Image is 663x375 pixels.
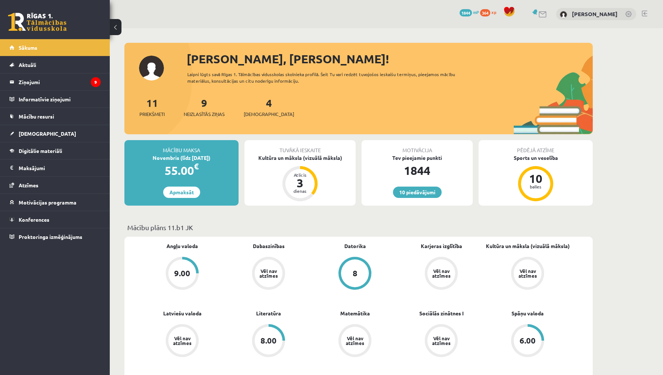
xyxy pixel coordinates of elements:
[19,74,101,90] legend: Ziņojumi
[362,162,473,179] div: 1844
[572,10,618,18] a: [PERSON_NAME]
[431,269,452,278] div: Vēl nav atzīmes
[479,154,593,162] div: Sports un veselība
[19,199,76,206] span: Motivācijas programma
[473,9,479,15] span: mP
[289,173,311,177] div: Atlicis
[244,154,356,162] div: Kultūra un māksla (vizuālā māksla)
[10,177,101,194] a: Atzīmes
[10,91,101,108] a: Informatīvie ziņojumi
[194,161,199,172] span: €
[163,187,200,198] a: Apmaksāt
[486,242,570,250] a: Kultūra un māksla (vizuālā māksla)
[353,269,357,277] div: 8
[19,113,54,120] span: Mācību resursi
[19,130,76,137] span: [DEMOGRAPHIC_DATA]
[525,184,547,189] div: balles
[398,257,484,291] a: Vēl nav atzīmes
[479,140,593,154] div: Pēdējā atzīme
[187,71,468,84] div: Laipni lūgts savā Rīgas 1. Tālmācības vidusskolas skolnieka profilā. Šeit Tu vari redzēt tuvojošo...
[124,162,239,179] div: 55.00
[517,269,538,278] div: Vēl nav atzīmes
[460,9,479,15] a: 1844 mP
[184,96,225,118] a: 9Neizlasītās ziņas
[172,336,192,345] div: Vēl nav atzīmes
[10,160,101,176] a: Maksājumi
[560,11,567,18] img: Mareks Eglītis
[19,147,62,154] span: Digitālie materiāli
[431,336,452,345] div: Vēl nav atzīmes
[10,211,101,228] a: Konferences
[166,242,198,250] a: Angļu valoda
[225,257,312,291] a: Vēl nav atzīmes
[362,154,473,162] div: Tev pieejamie punkti
[124,154,239,162] div: Novembris (līdz [DATE])
[362,140,473,154] div: Motivācija
[525,173,547,184] div: 10
[419,310,464,317] a: Sociālās zinātnes I
[480,9,490,16] span: 364
[19,182,38,188] span: Atzīmes
[163,310,202,317] a: Latviešu valoda
[139,324,225,359] a: Vēl nav atzīmes
[124,140,239,154] div: Mācību maksa
[19,233,82,240] span: Proktoringa izmēģinājums
[174,269,190,277] div: 9.00
[10,56,101,73] a: Aktuāli
[19,91,101,108] legend: Informatīvie ziņojumi
[19,216,49,223] span: Konferences
[139,110,165,118] span: Priekšmeti
[91,77,101,87] i: 9
[10,74,101,90] a: Ziņojumi9
[187,50,593,68] div: [PERSON_NAME], [PERSON_NAME]!
[520,337,536,345] div: 6.00
[244,154,356,202] a: Kultūra un māksla (vizuālā māksla) Atlicis 3 dienas
[10,142,101,159] a: Digitālie materiāli
[139,257,225,291] a: 9.00
[253,242,285,250] a: Dabaszinības
[19,61,36,68] span: Aktuāli
[256,310,281,317] a: Literatūra
[393,187,442,198] a: 10 piedāvājumi
[10,125,101,142] a: [DEMOGRAPHIC_DATA]
[8,13,67,31] a: Rīgas 1. Tālmācības vidusskola
[460,9,472,16] span: 1844
[479,154,593,202] a: Sports un veselība 10 balles
[244,96,294,118] a: 4[DEMOGRAPHIC_DATA]
[19,44,37,51] span: Sākums
[225,324,312,359] a: 8.00
[10,39,101,56] a: Sākums
[289,177,311,189] div: 3
[512,310,544,317] a: Spāņu valoda
[491,9,496,15] span: xp
[139,96,165,118] a: 11Priekšmeti
[244,140,356,154] div: Tuvākā ieskaite
[244,110,294,118] span: [DEMOGRAPHIC_DATA]
[484,257,571,291] a: Vēl nav atzīmes
[289,189,311,193] div: dienas
[127,222,590,232] p: Mācību plāns 11.b1 JK
[484,324,571,359] a: 6.00
[184,110,225,118] span: Neizlasītās ziņas
[10,228,101,245] a: Proktoringa izmēģinājums
[10,108,101,125] a: Mācību resursi
[344,242,366,250] a: Datorika
[19,160,101,176] legend: Maksājumi
[421,242,462,250] a: Karjeras izglītība
[398,324,484,359] a: Vēl nav atzīmes
[312,324,398,359] a: Vēl nav atzīmes
[258,269,279,278] div: Vēl nav atzīmes
[261,337,277,345] div: 8.00
[10,194,101,211] a: Motivācijas programma
[345,336,365,345] div: Vēl nav atzīmes
[312,257,398,291] a: 8
[340,310,370,317] a: Matemātika
[480,9,500,15] a: 364 xp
